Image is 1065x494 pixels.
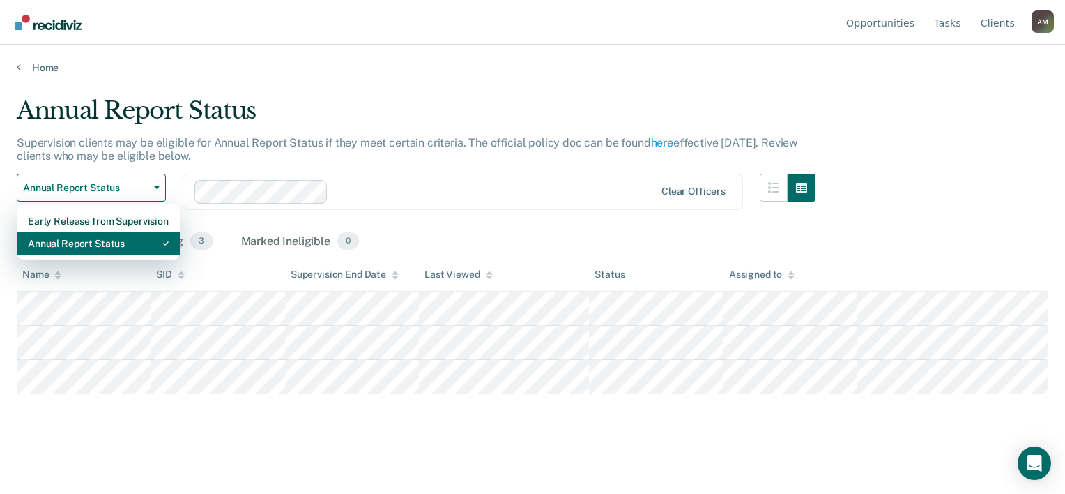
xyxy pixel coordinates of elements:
[238,227,362,257] div: Marked Ineligible0
[661,186,726,197] div: Clear officers
[17,174,166,202] button: Annual Report Status
[729,269,795,280] div: Assigned to
[17,136,797,163] p: Supervision clients may be eligible for Annual Report Status if they meet certain criteria. The o...
[337,232,359,250] span: 0
[17,204,180,260] div: Dropdown Menu
[1032,10,1054,33] button: Profile dropdown button
[291,269,399,280] div: Supervision End Date
[651,136,673,149] a: here
[28,232,169,255] div: Annual Report Status
[156,269,185,280] div: SID
[1018,447,1051,480] div: Open Intercom Messenger
[424,269,492,280] div: Last Viewed
[1032,10,1054,33] div: A M
[595,269,625,280] div: Status
[28,210,169,232] div: Early Release from Supervision
[23,182,148,194] span: Annual Report Status
[17,96,815,136] div: Annual Report Status
[17,61,1048,74] a: Home
[22,269,61,280] div: Name
[15,15,82,30] img: Recidiviz
[190,232,213,250] span: 3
